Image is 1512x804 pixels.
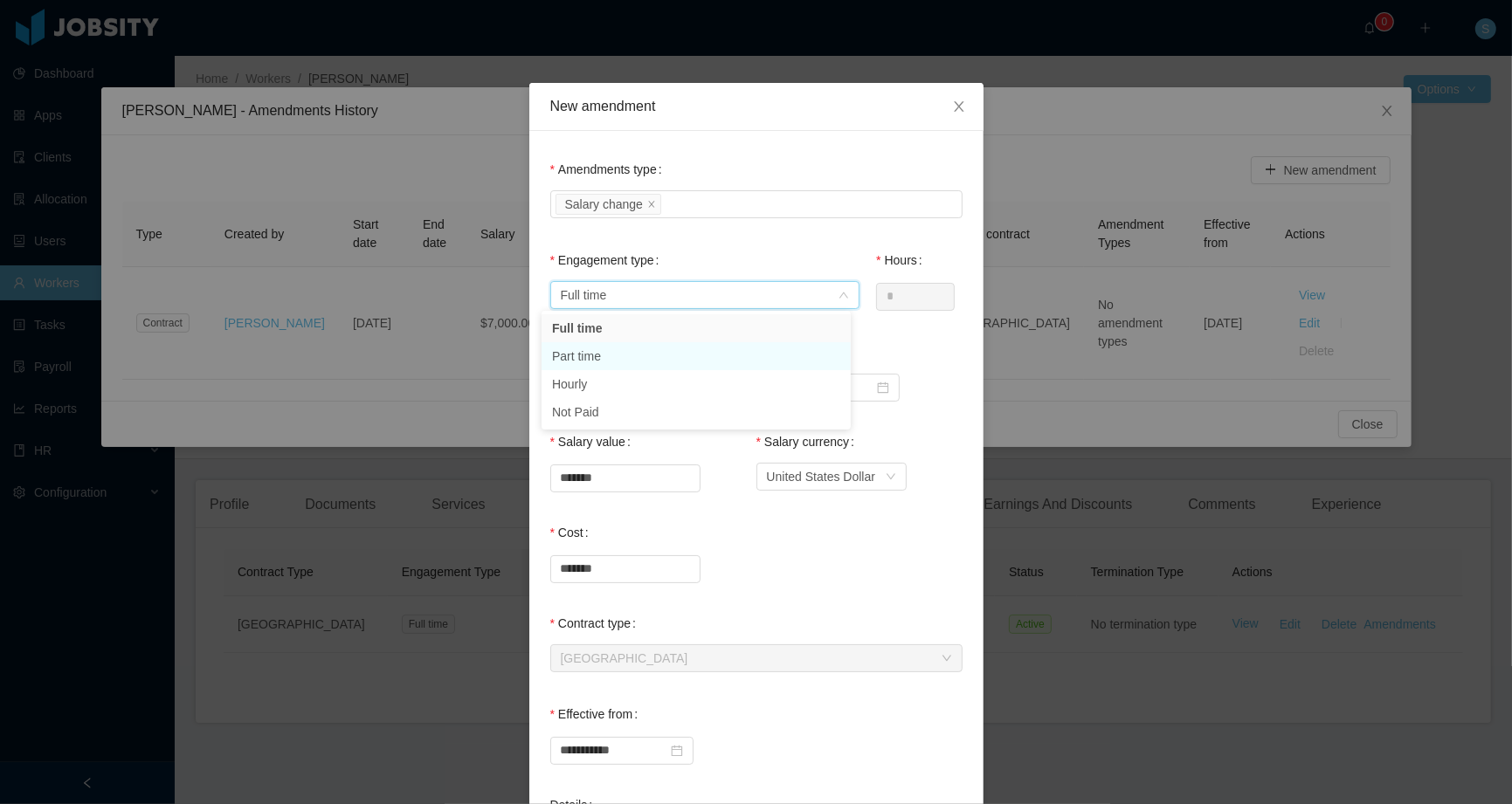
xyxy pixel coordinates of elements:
[551,556,700,582] input: Cost
[876,253,929,267] label: Hours
[561,645,688,671] div: USA
[952,100,966,113] i: icon: close
[550,435,638,449] label: Salary value
[561,282,607,308] div: Full time
[942,653,952,665] i: icon: down
[565,195,644,214] div: Salary change
[647,200,656,210] i: icon: close
[550,616,644,630] label: Contract type
[542,370,851,398] li: Hourly
[935,83,984,132] button: Close
[550,253,666,267] label: Engagement type
[877,284,954,310] input: Hours
[542,342,851,370] li: Part time
[550,97,963,116] div: New amendment
[556,194,662,215] li: Salary change
[550,162,669,176] label: Amendments type
[877,381,889,394] i: icon: calendar
[767,464,876,490] div: United States Dollar
[756,435,862,449] label: Salary currency
[542,314,851,342] li: Full time
[671,745,683,757] i: icon: calendar
[665,195,674,216] input: Amendments type
[551,465,700,491] input: Salary value
[542,398,851,426] li: Not Paid
[550,526,596,539] label: Cost
[550,707,646,721] label: Effective from
[886,471,896,484] i: icon: down
[839,290,849,302] i: icon: down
